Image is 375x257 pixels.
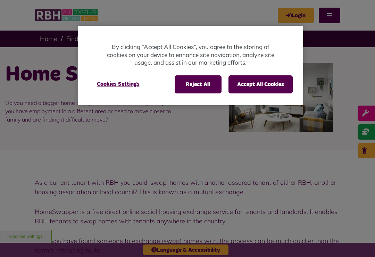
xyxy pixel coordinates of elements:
div: Cookie banner [78,26,303,105]
button: Cookies Settings [89,75,148,93]
div: Privacy [78,26,303,105]
button: Accept All Cookies [228,75,293,93]
p: By clicking “Accept All Cookies”, you agree to the storing of cookies on your device to enhance s... [106,43,275,67]
button: Reject All [175,75,222,93]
